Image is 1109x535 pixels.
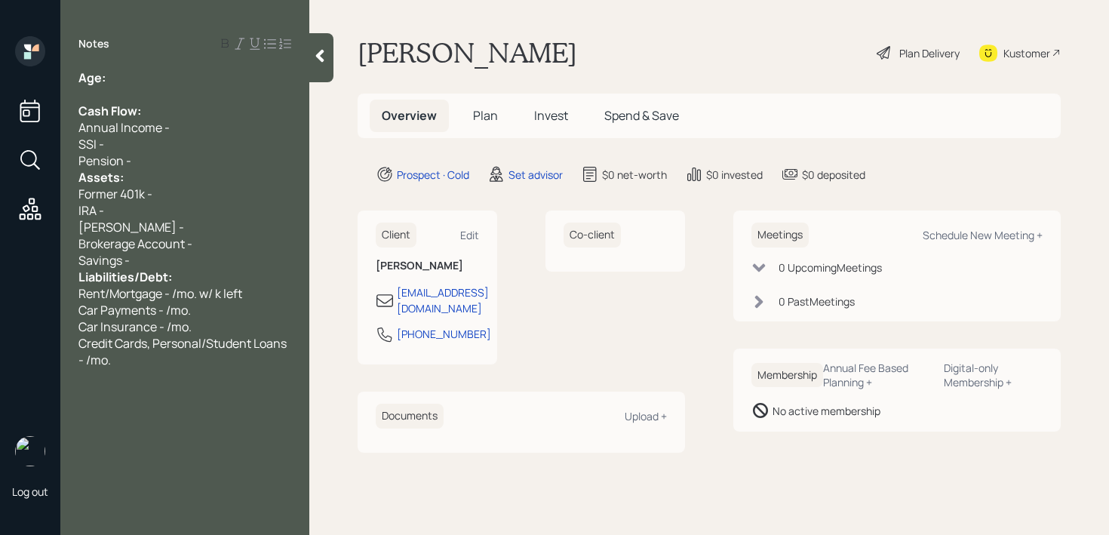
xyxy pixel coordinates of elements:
div: [PHONE_NUMBER] [397,326,491,342]
span: Brokerage Account - [78,235,192,252]
span: Spend & Save [604,107,679,124]
h6: [PERSON_NAME] [376,260,479,272]
div: [EMAIL_ADDRESS][DOMAIN_NAME] [397,284,489,316]
span: [PERSON_NAME] - [78,219,184,235]
h1: [PERSON_NAME] [358,36,577,69]
span: Liabilities/Debt: [78,269,172,285]
div: Prospect · Cold [397,167,469,183]
span: IRA - [78,202,104,219]
div: 0 Upcoming Meeting s [779,260,882,275]
div: Annual Fee Based Planning + [823,361,932,389]
span: Annual Income - [78,119,170,136]
div: No active membership [773,403,880,419]
div: Set advisor [508,167,563,183]
h6: Client [376,223,416,248]
div: $0 net-worth [602,167,667,183]
h6: Meetings [751,223,809,248]
span: Car Insurance - /mo. [78,318,192,335]
div: Schedule New Meeting + [923,228,1043,242]
span: Car Payments - /mo. [78,302,191,318]
span: Invest [534,107,568,124]
h6: Co-client [564,223,621,248]
div: Plan Delivery [899,45,960,61]
img: retirable_logo.png [15,436,45,466]
div: Log out [12,484,48,499]
div: $0 deposited [802,167,865,183]
span: Former 401k - [78,186,152,202]
label: Notes [78,36,109,51]
span: Cash Flow: [78,103,141,119]
div: Edit [460,228,479,242]
h6: Membership [751,363,823,388]
div: Upload + [625,409,667,423]
span: Pension - [78,152,131,169]
div: 0 Past Meeting s [779,294,855,309]
h6: Documents [376,404,444,429]
span: Rent/Mortgage - /mo. w/ k left [78,285,242,302]
span: Assets: [78,169,124,186]
span: Age: [78,69,106,86]
span: Savings - [78,252,130,269]
span: Overview [382,107,437,124]
span: Credit Cards, Personal/Student Loans - /mo. [78,335,289,368]
div: $0 invested [706,167,763,183]
div: Kustomer [1003,45,1050,61]
span: SSI - [78,136,104,152]
span: Plan [473,107,498,124]
div: Digital-only Membership + [944,361,1043,389]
